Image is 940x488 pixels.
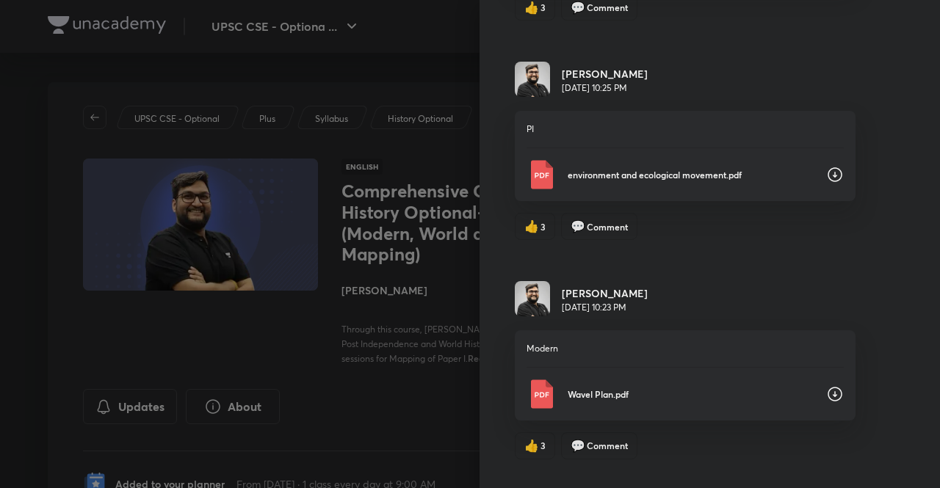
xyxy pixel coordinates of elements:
span: like [524,439,539,452]
span: comment [571,1,585,14]
span: like [524,1,539,14]
p: Modern [527,342,844,355]
img: Pdf [527,379,556,409]
img: Avatar [515,62,550,97]
img: Avatar [515,281,550,316]
img: Pdf [527,160,556,189]
span: Comment [587,1,628,14]
p: [DATE] 10:25 PM [562,81,648,95]
p: Wavel Plan.pdf [568,387,814,401]
span: comment [571,439,585,452]
span: Comment [587,220,628,233]
p: [DATE] 10:23 PM [562,301,648,314]
p: PI [527,123,844,136]
p: environment and ecological movement.pdf [568,168,814,181]
span: 3 [540,220,546,233]
span: 3 [540,1,546,14]
span: 3 [540,439,546,452]
h6: [PERSON_NAME] [562,285,648,301]
h6: [PERSON_NAME] [562,66,648,81]
span: Comment [587,439,628,452]
span: like [524,219,539,233]
span: comment [571,219,585,233]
